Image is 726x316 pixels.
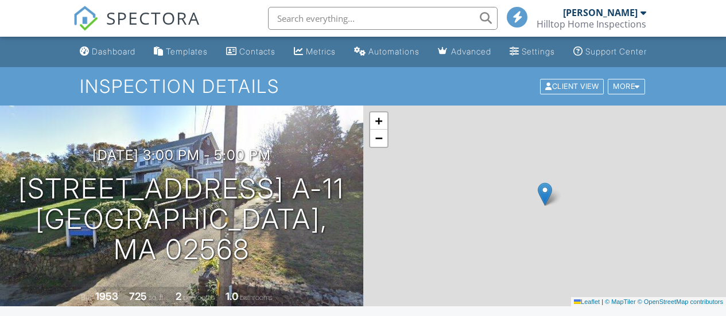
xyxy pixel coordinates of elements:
[81,293,94,302] span: Built
[92,147,271,163] h3: [DATE] 3:00 pm - 5:00 pm
[73,6,98,31] img: The Best Home Inspection Software - Spectora
[149,293,165,302] span: sq. ft.
[166,46,208,56] div: Templates
[129,290,147,302] div: 725
[368,46,420,56] div: Automations
[605,298,636,305] a: © MapTiler
[370,112,387,130] a: Zoom in
[375,114,382,128] span: +
[540,79,604,94] div: Client View
[608,79,645,94] div: More
[538,182,552,206] img: Marker
[539,81,607,90] a: Client View
[522,46,555,56] div: Settings
[289,41,340,63] a: Metrics
[80,76,646,96] h1: Inspection Details
[95,290,118,302] div: 1953
[505,41,560,63] a: Settings
[240,293,273,302] span: bathrooms
[73,15,200,40] a: SPECTORA
[75,41,140,63] a: Dashboard
[268,7,498,30] input: Search everything...
[601,298,603,305] span: |
[563,7,638,18] div: [PERSON_NAME]
[370,130,387,147] a: Zoom out
[222,41,280,63] a: Contacts
[585,46,647,56] div: Support Center
[149,41,212,63] a: Templates
[176,290,181,302] div: 2
[239,46,275,56] div: Contacts
[537,18,646,30] div: Hilltop Home Inspections
[574,298,600,305] a: Leaflet
[306,46,336,56] div: Metrics
[375,131,382,145] span: −
[569,41,651,63] a: Support Center
[226,290,238,302] div: 1.0
[433,41,496,63] a: Advanced
[451,46,491,56] div: Advanced
[18,174,345,264] h1: [STREET_ADDRESS] A-11 [GEOGRAPHIC_DATA], MA 02568
[92,46,135,56] div: Dashboard
[183,293,215,302] span: bedrooms
[638,298,723,305] a: © OpenStreetMap contributors
[106,6,200,30] span: SPECTORA
[350,41,424,63] a: Automations (Basic)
